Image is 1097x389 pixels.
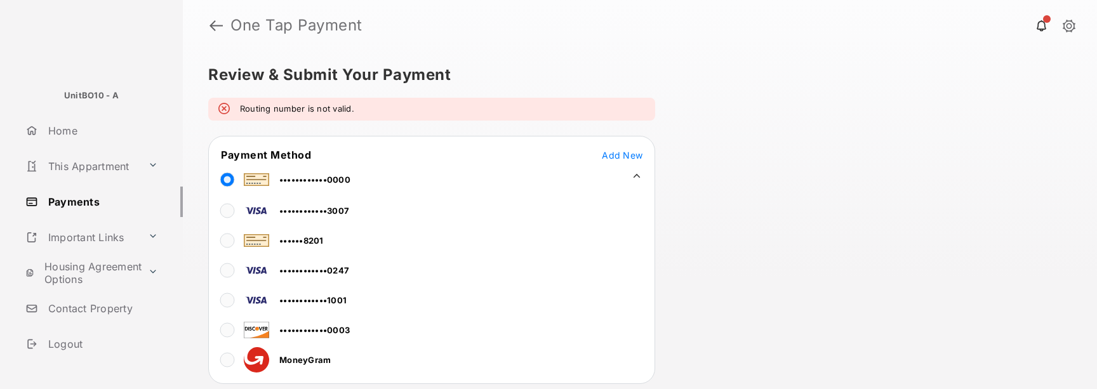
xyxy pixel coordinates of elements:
[279,235,323,246] span: ••••••8201
[279,295,347,305] span: ••••••••••••1001
[602,150,642,161] span: Add New
[208,67,1061,82] h5: Review & Submit Your Payment
[20,151,143,181] a: This Appartment
[20,258,143,288] a: Housing Agreement Options
[279,175,350,185] span: ••••••••••••0000
[279,325,350,335] span: ••••••••••••0003
[20,115,183,146] a: Home
[279,265,349,275] span: ••••••••••••0247
[64,89,119,102] p: UnitBO10 - A
[230,18,362,33] strong: One Tap Payment
[20,329,183,359] a: Logout
[20,187,183,217] a: Payments
[240,103,354,115] em: Routing number is not valid.
[602,148,642,161] button: Add New
[20,293,183,324] a: Contact Property
[279,355,331,365] span: MoneyGram
[221,148,311,161] span: Payment Method
[20,222,143,253] a: Important Links
[279,206,349,216] span: ••••••••••••3007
